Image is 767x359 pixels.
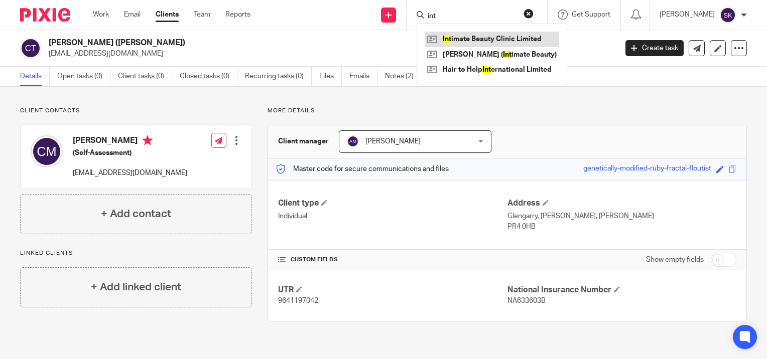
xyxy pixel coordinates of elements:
i: Primary [143,135,153,145]
a: Closed tasks (0) [180,67,237,86]
a: Details [20,67,50,86]
p: Glengarry, [PERSON_NAME], [PERSON_NAME] [507,211,736,221]
input: Search [427,12,517,21]
a: Reports [225,10,250,20]
a: Files [319,67,342,86]
p: Individual [278,211,507,221]
h4: + Add contact [101,206,171,222]
a: Notes (2) [385,67,422,86]
a: Email [124,10,141,20]
p: Linked clients [20,249,252,257]
p: More details [268,107,747,115]
img: svg%3E [31,135,63,167]
a: Create task [625,40,684,56]
a: Emails [349,67,377,86]
p: Client contacts [20,107,252,115]
span: NA633603B [507,297,546,304]
a: Recurring tasks (0) [245,67,312,86]
a: Open tasks (0) [57,67,110,86]
button: Clear [524,9,534,19]
p: [EMAIL_ADDRESS][DOMAIN_NAME] [49,49,610,59]
a: Team [194,10,210,20]
a: Work [93,10,109,20]
span: 9641197042 [278,297,318,304]
p: PR4 0HB [507,222,736,232]
span: [PERSON_NAME] [365,138,421,145]
p: Master code for secure communications and files [276,164,449,174]
h4: [PERSON_NAME] [73,135,187,148]
h4: Address [507,198,736,209]
h4: Client type [278,198,507,209]
span: Get Support [572,11,610,18]
h3: Client manager [278,136,329,146]
a: Clients [156,10,179,20]
img: svg%3E [720,7,736,23]
h4: UTR [278,285,507,295]
div: genetically-modified-ruby-fractal-floutist [583,163,711,175]
h5: (Self-Assessment) [73,148,187,158]
label: Show empty fields [646,255,704,265]
h2: [PERSON_NAME] ([PERSON_NAME]) [49,38,498,48]
img: Pixie [20,8,70,22]
img: svg%3E [347,135,359,147]
a: Client tasks (0) [118,67,172,86]
h4: CUSTOM FIELDS [278,256,507,264]
h4: + Add linked client [91,279,181,295]
h4: National Insurance Number [507,285,736,295]
p: [EMAIL_ADDRESS][DOMAIN_NAME] [73,168,187,178]
p: [PERSON_NAME] [660,10,715,20]
img: svg%3E [20,38,41,59]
